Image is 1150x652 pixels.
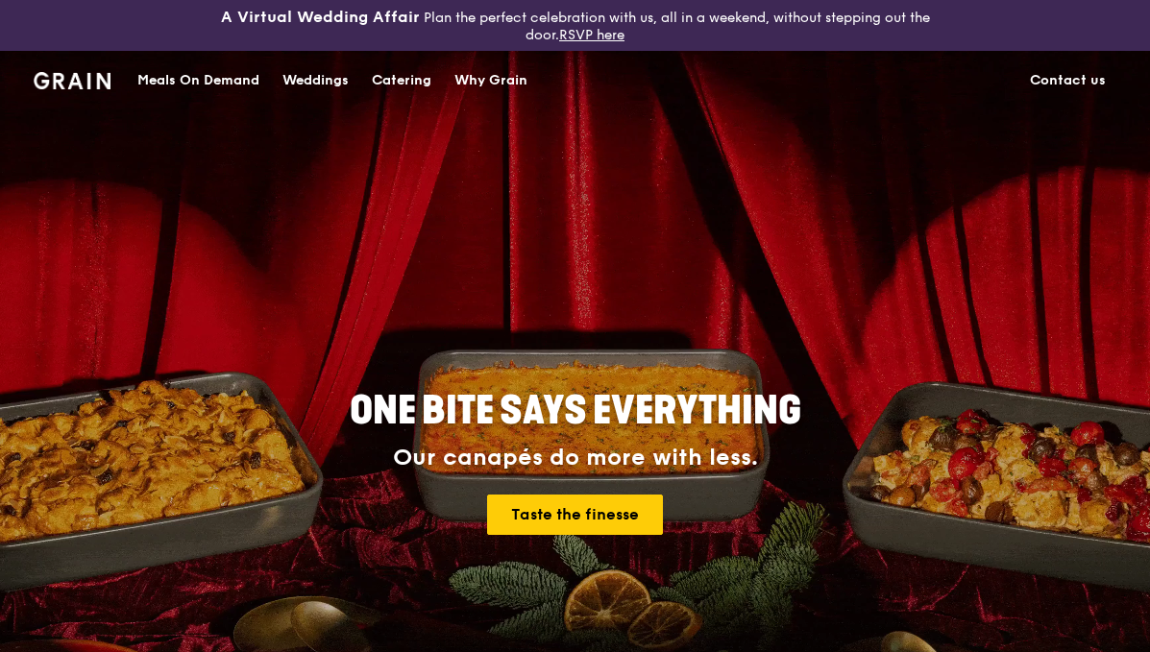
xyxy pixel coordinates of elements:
div: Our canapés do more with less. [230,445,921,471]
a: Taste the finesse [487,495,663,535]
a: Contact us [1018,52,1117,109]
a: Catering [360,52,443,109]
div: Meals On Demand [137,52,259,109]
div: Weddings [282,52,349,109]
a: Why Grain [443,52,539,109]
div: Catering [372,52,431,109]
div: Plan the perfect celebration with us, all in a weekend, without stepping out the door. [192,8,959,43]
h3: A Virtual Wedding Affair [221,8,420,27]
span: ONE BITE SAYS EVERYTHING [350,388,801,434]
a: GrainGrain [34,50,111,108]
img: Grain [34,72,111,89]
div: Why Grain [454,52,527,109]
a: Weddings [271,52,360,109]
a: RSVP here [559,27,624,43]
